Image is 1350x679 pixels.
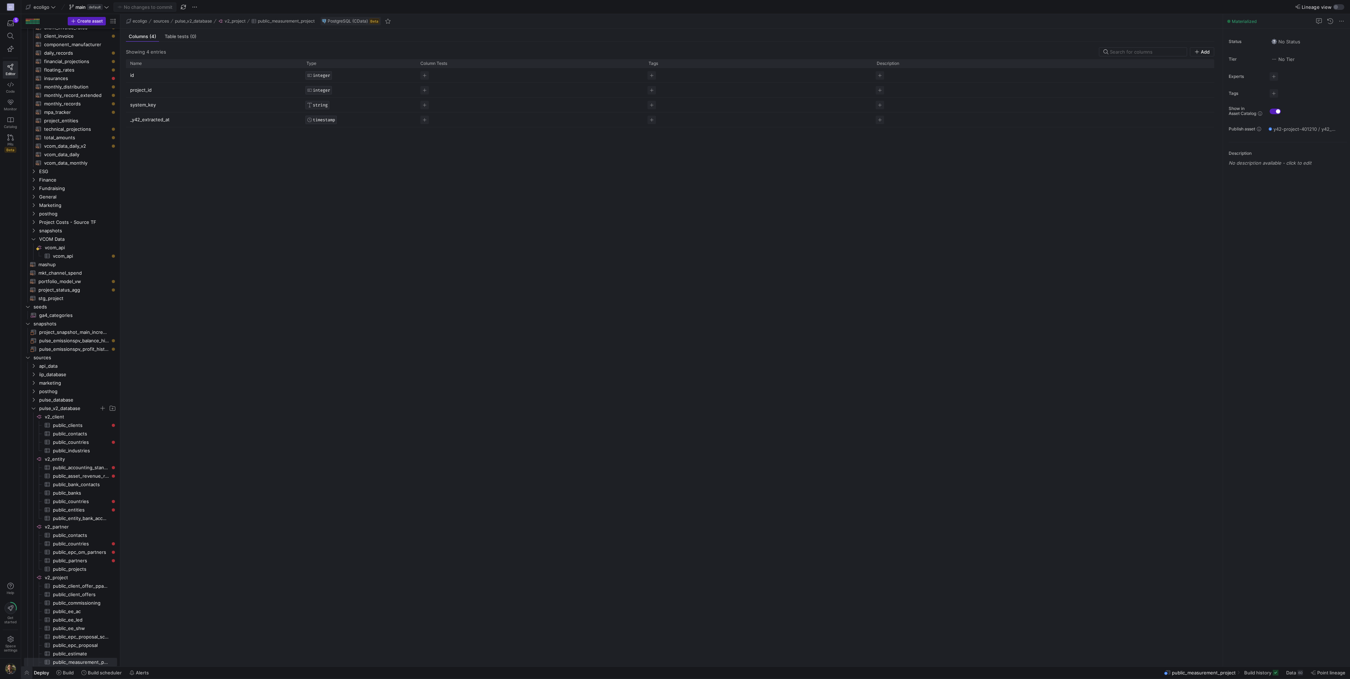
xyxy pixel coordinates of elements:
[1229,106,1256,116] span: Show in Asset Catalog
[24,269,117,277] div: Press SPACE to select this row.
[24,421,117,429] div: Press SPACE to select this row.
[1308,667,1349,679] button: Point lineage
[24,539,117,548] div: Press SPACE to select this row.
[1229,57,1264,62] span: Tier
[24,108,117,116] a: mpa_tracker​​​​​​​​​​
[24,421,117,429] a: public_clients​​​​​​​​​
[34,354,116,362] span: sources
[152,17,171,25] button: sources
[38,277,109,286] span: portfolio_model_vw​​​​​​​​​​
[3,114,18,131] a: Catalog
[1201,49,1210,55] span: Add
[24,624,117,632] a: public_ee_shw​​​​​​​​​
[258,19,315,24] span: public_measurement_project
[130,83,298,97] p: project_id
[24,362,117,370] div: Press SPACE to select this row.
[24,455,117,463] div: Press SPACE to select this row.
[44,142,109,150] span: vcom_data_daily_v2​​​​​​​​​​
[3,580,18,598] button: Help
[3,61,18,79] a: Editor
[24,32,117,40] div: Press SPACE to select this row.
[24,286,117,294] a: project_status_agg​​​​​​​​​​
[150,34,156,39] span: (4)
[24,446,117,455] div: Press SPACE to select this row.
[24,159,117,167] div: Press SPACE to select this row.
[24,455,117,463] a: v2_entity​​​​​​​​
[4,644,17,652] span: Space settings
[24,539,117,548] a: public_countries​​​​​​​​​
[38,286,109,294] span: project_status_agg​​​​​​​​​​
[24,74,117,82] a: insurances​​​​​​​​​​
[153,19,169,24] span: sources
[24,590,117,599] a: public_client_offers​​​​​​​​​
[24,192,117,201] div: Press SPACE to select this row.
[87,4,103,10] span: default
[13,17,19,23] div: 5
[136,670,149,675] span: Alerts
[250,17,316,25] button: public_measurement_project
[24,226,117,235] div: Press SPACE to select this row.
[24,294,117,302] a: stg_project​​​​​​​​​​
[24,522,117,531] a: v2_partner​​​​​​​​
[24,472,117,480] a: public_asset_revenue_recognitions​​​​​​​​​
[4,107,17,111] span: Monitor
[4,616,17,624] span: Get started
[53,438,109,446] span: public_countries​​​​​​​​​
[24,514,117,522] div: Press SPACE to select this row.
[24,243,117,252] div: Press SPACE to select this row.
[24,260,117,269] a: mashup​​​​​​​​​​
[24,556,117,565] div: Press SPACE to select this row.
[328,19,368,24] span: PostgreSQL (CData)
[24,607,117,616] a: public_ee_ac​​​​​​​​​
[24,565,117,573] div: Press SPACE to select this row.
[1271,56,1277,62] img: No tier
[24,49,117,57] a: daily_records​​​​​​​​​​
[649,61,658,66] span: Tags
[24,599,117,607] a: public_commissioning​​​​​​​​​
[24,91,117,99] div: Press SPACE to select this row.
[34,320,116,328] span: snapshots
[1229,160,1347,166] p: No description available - click to edit
[39,227,116,235] span: snapshots
[24,57,117,66] div: Press SPACE to select this row.
[24,328,117,336] a: project_snapshot_main_incremental​​​​​​​
[24,142,117,150] a: vcom_data_daily_v2​​​​​​​​​​
[45,413,116,421] span: v2_client​​​​​​​​
[24,438,117,446] div: Press SPACE to select this row.
[130,98,298,112] p: system_key
[24,658,117,666] a: public_measurement_project​​​​​​​​​
[39,235,116,243] span: VCOM Data
[1283,667,1306,679] button: Data60
[38,261,109,269] span: mashup​​​​​​​​​​
[24,235,117,243] div: Press SPACE to select this row.
[126,98,1214,112] div: Press SPACE to select this row.
[24,277,117,286] a: portfolio_model_vw​​​​​​​​​​
[1229,91,1264,96] span: Tags
[130,113,298,127] p: _y42_extracted_at
[3,96,18,114] a: Monitor
[24,370,117,379] div: Press SPACE to select this row.
[39,167,116,176] span: ESG
[24,294,117,302] div: Press SPACE to select this row.
[24,438,117,446] a: public_countries​​​​​​​​​
[3,131,18,155] a: PRsBeta
[53,624,109,632] span: public_ee_shw​​​​​​​​​
[24,641,117,649] a: public_epc_proposal​​​​​​​​​
[44,125,109,133] span: technical_projections​​​​​​​​​​
[24,150,117,159] div: Press SPACE to select this row.
[53,667,77,679] button: Build
[24,616,117,624] a: public_ee_led​​​​​​​​​
[1302,4,1332,10] span: Lineage view
[7,142,13,146] span: PRs
[39,379,116,387] span: marketing
[24,497,117,506] a: public_countries​​​​​​​​​
[24,412,117,421] div: Press SPACE to select this row.
[67,2,111,12] button: maindefault
[24,429,117,438] a: public_contacts​​​​​​​​​
[24,387,117,396] div: Press SPACE to select this row.
[24,463,117,472] a: public_accounting_standards​​​​​​​​​
[1110,49,1182,55] input: Search for columns
[44,100,109,108] span: monthly_records​​​​​​​​​​
[3,633,18,655] a: Spacesettings
[24,582,117,590] a: public_client_offer_ppa_conditions​​​​​​​​​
